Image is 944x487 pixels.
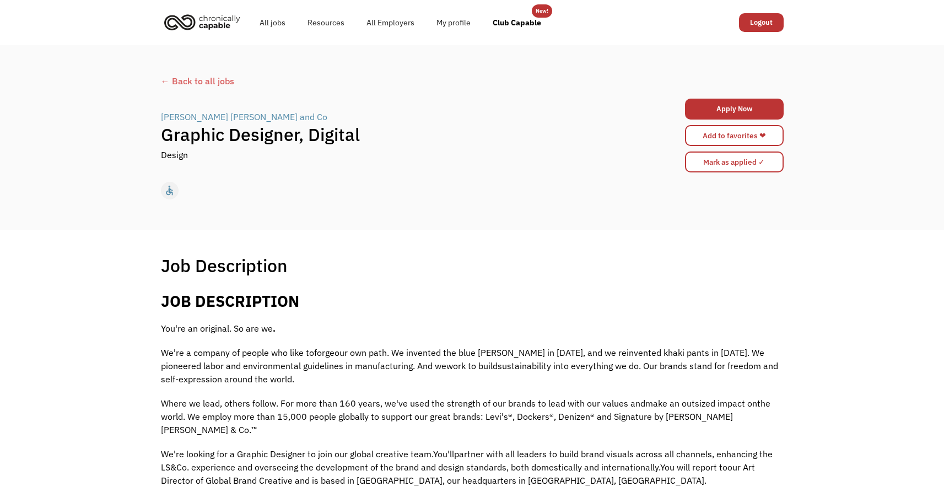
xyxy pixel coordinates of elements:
[425,5,482,40] a: My profile
[739,13,784,32] a: Logout
[685,99,784,120] a: Apply Now
[161,397,784,436] p: Where we lead, others follow. For more than 160 years, we've used the strength of our brands to l...
[645,398,757,409] span: make an outsized impact on
[161,148,188,161] div: Design
[161,322,784,335] p: You're an original. So are we
[296,5,355,40] a: Resources
[161,74,784,88] a: ← Back to all jobs
[249,5,296,40] a: All jobs
[433,448,454,459] span: You'll
[161,291,299,311] b: JOB DESCRIPTION
[660,462,727,473] span: You will report to
[161,123,628,145] h1: Graphic Designer, Digital
[314,347,335,358] span: forge
[355,5,425,40] a: All Employers
[482,5,552,40] a: Club Capable
[685,151,784,172] input: Mark as applied ✓
[161,346,784,386] p: We're a company of people who like to our own path. We invented the blue [PERSON_NAME] in [DATE],...
[164,182,175,199] div: accessible
[536,4,548,18] div: New!
[161,255,288,277] h1: Job Description
[161,10,244,34] img: Chronically Capable logo
[685,125,784,146] a: Add to favorites ❤
[685,149,784,175] form: Mark as applied form
[161,110,330,123] a: [PERSON_NAME] [PERSON_NAME] and Co
[161,110,327,123] div: [PERSON_NAME] [PERSON_NAME] and Co
[161,447,784,487] p: We're looking for a Graphic Designer to join our global creative team. partner with all leaders t...
[446,360,498,371] span: work to build
[273,323,276,334] b: .
[161,10,249,34] a: home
